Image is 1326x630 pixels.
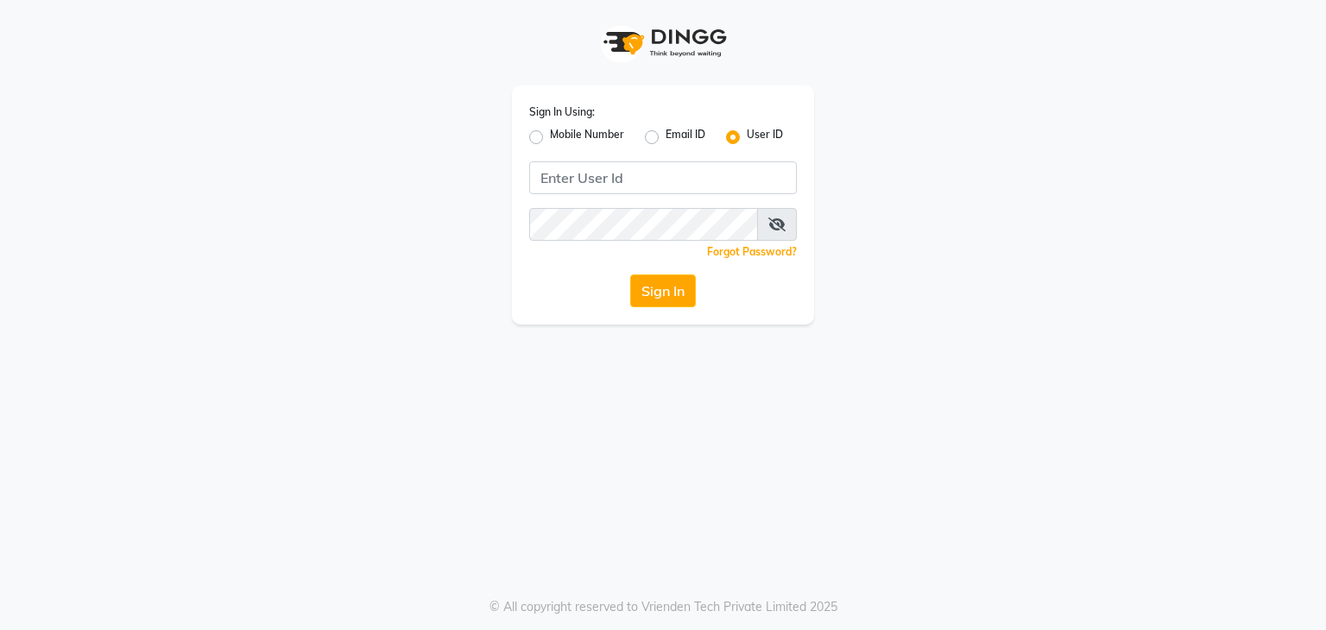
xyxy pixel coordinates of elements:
[630,274,696,307] button: Sign In
[529,104,595,120] label: Sign In Using:
[529,161,797,194] input: Username
[707,245,797,258] a: Forgot Password?
[550,127,624,148] label: Mobile Number
[529,208,758,241] input: Username
[747,127,783,148] label: User ID
[666,127,705,148] label: Email ID
[594,17,732,68] img: logo1.svg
